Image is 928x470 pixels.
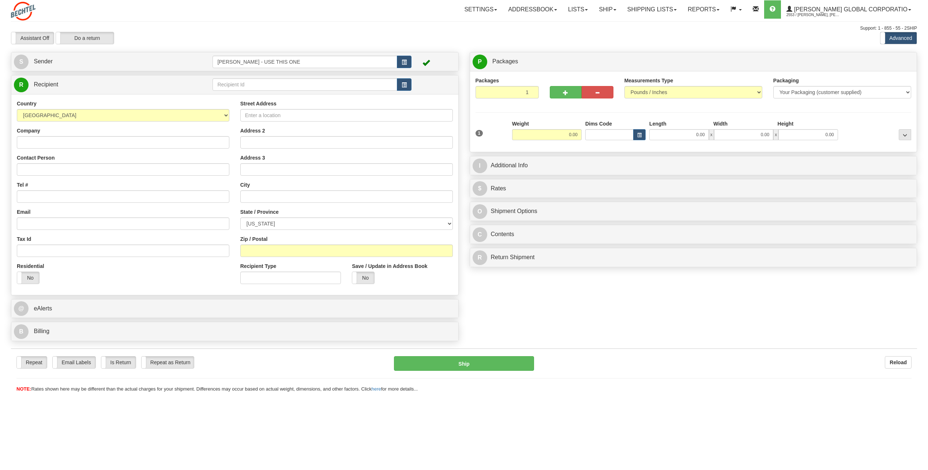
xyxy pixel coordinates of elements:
label: State / Province [240,208,279,216]
a: here [372,386,381,392]
span: I [473,158,487,173]
span: $ [473,181,487,196]
button: Ship [394,356,534,371]
label: Tel # [17,181,28,189]
label: Height [778,120,794,127]
label: Street Address [240,100,277,107]
a: Settings [459,0,503,19]
label: Do a return [56,32,114,44]
label: Repeat as Return [142,357,194,368]
label: Width [713,120,728,127]
a: Shipping lists [622,0,682,19]
span: R [14,78,29,92]
span: Billing [34,328,49,334]
a: RReturn Shipment [473,250,914,265]
a: [PERSON_NAME] Global Corporatio 2553 / [PERSON_NAME], [PERSON_NAME] [781,0,917,19]
span: C [473,227,487,242]
label: Dims Code [585,120,612,127]
a: Addressbook [503,0,563,19]
span: Recipient [34,81,58,87]
label: Recipient Type [240,262,277,270]
img: logo2553.jpg [11,2,35,20]
a: Reports [682,0,725,19]
label: Country [17,100,37,107]
label: Residential [17,262,44,270]
input: Recipient Id [213,78,397,91]
a: OShipment Options [473,204,914,219]
button: Reload [885,356,912,369]
label: Address 2 [240,127,265,134]
span: B [14,324,29,339]
iframe: chat widget [911,198,927,272]
span: x [773,129,778,140]
label: Is Return [101,357,136,368]
span: 1 [476,130,483,137]
input: Enter a location [240,109,453,122]
label: Assistant Off [11,32,54,44]
span: Packages [492,58,518,64]
a: R Recipient [14,77,191,92]
div: Rates shown here may be different than the actual charges for your shipment. Differences may occu... [11,386,917,393]
label: Packages [476,77,499,84]
span: eAlerts [34,305,52,312]
span: Sender [34,58,53,64]
span: R [473,250,487,265]
label: Save / Update in Address Book [352,262,427,270]
a: Lists [563,0,593,19]
label: Repeat [17,357,47,368]
a: Ship [593,0,621,19]
a: $Rates [473,181,914,196]
a: CContents [473,227,914,242]
label: Advanced [880,32,917,44]
a: IAdditional Info [473,158,914,173]
a: S Sender [14,54,213,69]
label: Company [17,127,40,134]
span: O [473,204,487,219]
b: Reload [890,359,907,365]
input: Sender Id [213,56,397,68]
label: Tax Id [17,235,31,243]
label: Weight [512,120,529,127]
span: P [473,55,487,69]
span: [PERSON_NAME] Global Corporatio [792,6,908,12]
label: No [352,272,374,284]
span: S [14,55,29,69]
label: Contact Person [17,154,55,161]
label: Zip / Postal [240,235,268,243]
label: Email [17,208,30,216]
div: ... [899,129,911,140]
label: Length [649,120,666,127]
a: B Billing [14,324,456,339]
a: @ eAlerts [14,301,456,316]
label: Measurements Type [624,77,673,84]
div: Support: 1 - 855 - 55 - 2SHIP [11,25,917,31]
span: NOTE: [16,386,31,392]
span: x [709,129,714,140]
span: 2553 / [PERSON_NAME], [PERSON_NAME] [786,11,841,19]
label: City [240,181,250,189]
label: Address 3 [240,154,265,161]
span: @ [14,301,29,316]
a: P Packages [473,54,914,69]
label: No [17,272,39,284]
label: Email Labels [53,357,95,368]
label: Packaging [773,77,799,84]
